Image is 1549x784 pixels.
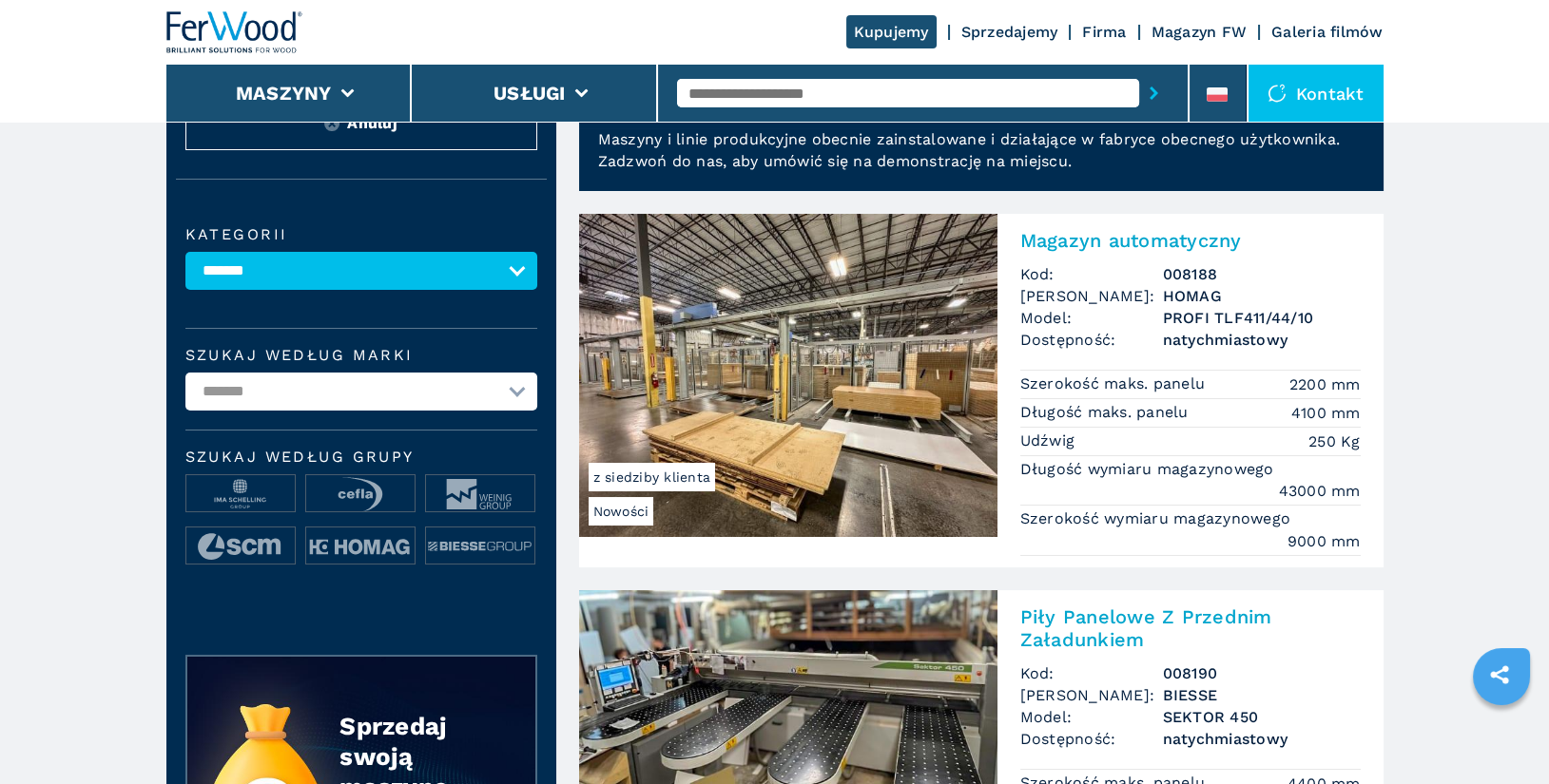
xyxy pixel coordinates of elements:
[185,227,537,242] label: kategorii
[1020,459,1279,480] p: Długość wymiaru magazynowego
[1020,307,1163,329] span: Model:
[185,348,537,363] label: Szukaj według marki
[1139,71,1169,115] button: submit-button
[426,527,534,565] img: image
[1271,23,1384,41] a: Galeria filmów
[186,527,295,565] img: image
[1163,662,1361,684] h3: 008190
[1279,480,1361,502] em: 43000 mm
[1020,229,1361,252] h2: Magazyn automatyczny
[1020,684,1163,706] span: [PERSON_NAME]:
[1020,662,1163,684] span: Kod:
[1020,263,1163,285] span: Kod:
[236,82,332,105] button: Maszyny
[846,15,937,48] a: Kupujemy
[1152,23,1248,41] a: Magazyn FW
[1163,706,1361,728] h3: SEKTOR 450
[1082,23,1126,41] a: Firma
[1308,430,1361,452] em: 250 Kg
[1268,84,1287,103] img: Kontakt
[306,527,415,565] img: image
[1020,373,1210,394] p: Szerokość maks. panelu
[1163,728,1361,750] span: natychmiastowy
[1288,530,1361,552] em: 9000 mm
[1020,728,1163,750] span: Dostępność:
[1020,508,1296,529] p: Szerokość wymiaru magazynowego
[1163,285,1361,307] h3: HOMAG
[1163,329,1361,351] span: natychmiastowy
[1020,285,1163,307] span: [PERSON_NAME]:
[185,449,537,465] span: Szukaj według grupy
[347,112,397,134] span: Anuluj
[306,475,415,513] img: image
[1468,698,1535,770] iframe: Chat
[1020,605,1361,651] h2: Piły Panelowe Z Przednim Załadunkiem
[186,475,295,513] img: image
[1020,402,1193,423] p: Długość maks. panelu
[579,214,997,537] img: Magazyn automatyczny HOMAG PROFI TLF411/44/10
[961,23,1058,41] a: Sprzedajemy
[1163,684,1361,706] h3: BIESSE
[1163,307,1361,329] h3: PROFI TLF411/44/10
[589,497,654,526] span: Nowości
[1249,65,1384,122] div: Kontakt
[185,96,537,150] button: ResetAnuluj
[1163,263,1361,285] h3: 008188
[426,475,534,513] img: image
[1476,651,1523,698] a: sharethis
[1020,430,1080,451] p: Udźwig
[579,214,1384,567] a: Magazyn automatyczny HOMAG PROFI TLF411/44/10Nowościz siedziby klientaMagazyn automatycznyKod:008...
[324,116,339,131] img: Reset
[166,11,303,53] img: Ferwood
[579,128,1384,191] p: Maszyny i linie produkcyjne obecnie zainstalowane i działające w fabryce obecnego użytkownika. Za...
[1020,329,1163,351] span: Dostępność:
[1289,373,1361,395] em: 2200 mm
[1020,706,1163,728] span: Model:
[494,82,566,105] button: Usługi
[1291,402,1361,424] em: 4100 mm
[589,463,716,491] span: z siedziby klienta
